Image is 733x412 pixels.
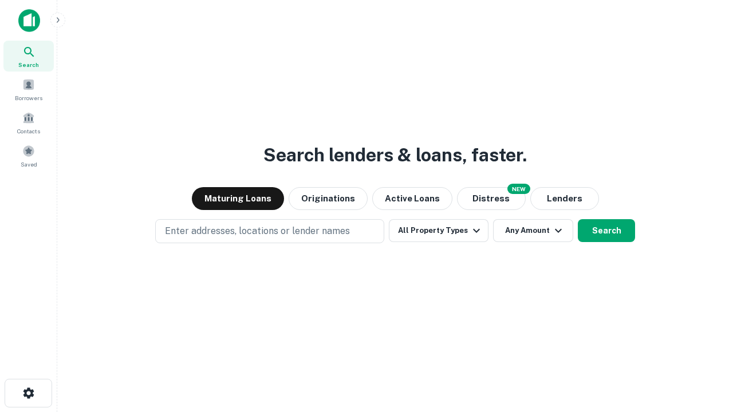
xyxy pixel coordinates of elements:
[192,187,284,210] button: Maturing Loans
[155,219,384,243] button: Enter addresses, locations or lender names
[21,160,37,169] span: Saved
[457,187,526,210] button: Search distressed loans with lien and other non-mortgage details.
[17,126,40,136] span: Contacts
[289,187,368,210] button: Originations
[15,93,42,102] span: Borrowers
[507,184,530,194] div: NEW
[3,41,54,72] a: Search
[165,224,350,238] p: Enter addresses, locations or lender names
[530,187,599,210] button: Lenders
[578,219,635,242] button: Search
[389,219,488,242] button: All Property Types
[3,107,54,138] a: Contacts
[372,187,452,210] button: Active Loans
[263,141,527,169] h3: Search lenders & loans, faster.
[676,320,733,375] iframe: Chat Widget
[3,74,54,105] a: Borrowers
[493,219,573,242] button: Any Amount
[3,140,54,171] a: Saved
[18,9,40,32] img: capitalize-icon.png
[18,60,39,69] span: Search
